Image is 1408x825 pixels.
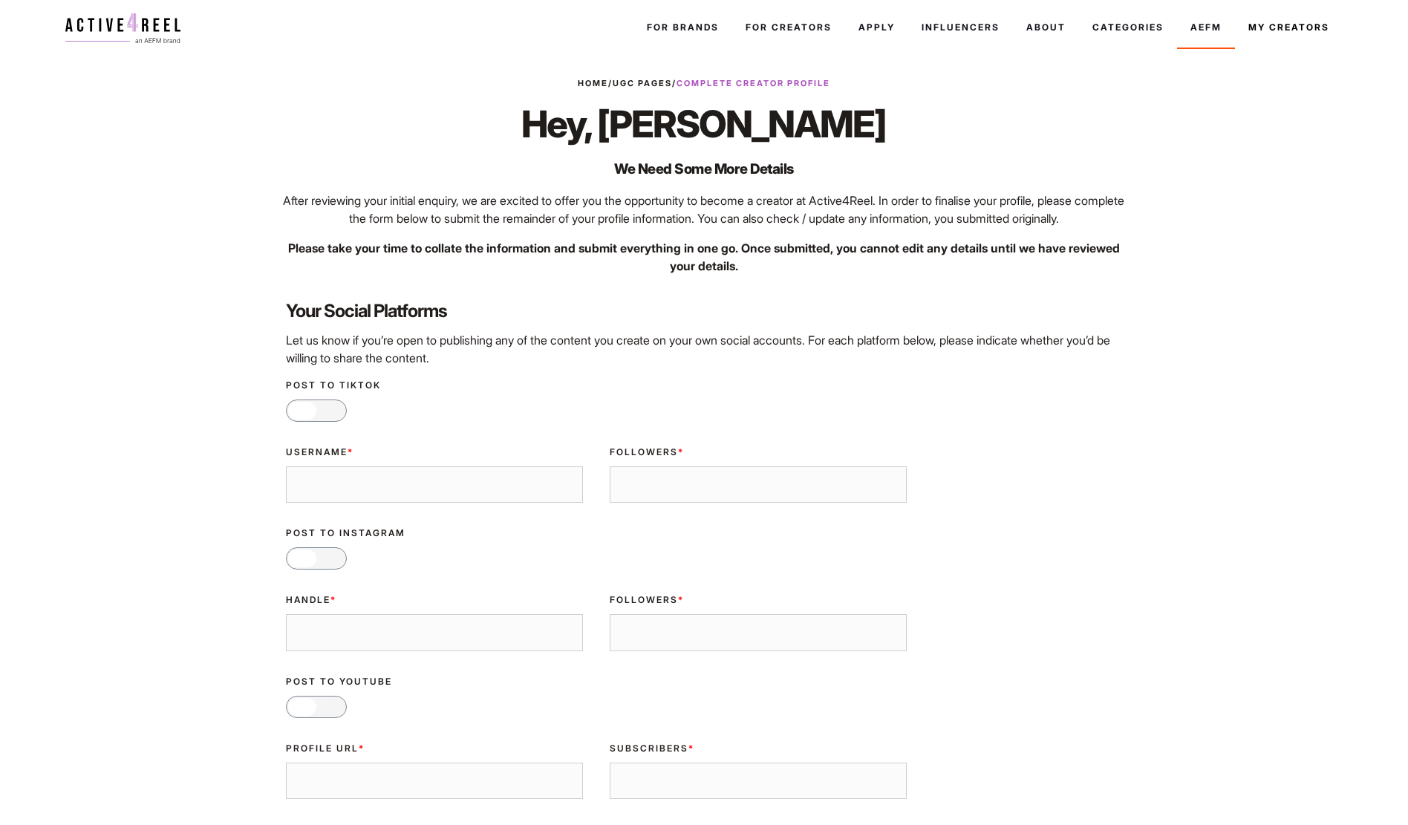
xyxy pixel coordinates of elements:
a: Categories [1079,7,1177,48]
label: Your Social Platforms [286,299,1123,324]
label: Followers [610,593,907,607]
label: Followers [610,446,907,459]
strong: Please take your time to collate the information and submit everything in one go. Once submitted,... [288,241,1120,273]
a: Home [578,78,608,88]
label: Post to Instagram [286,526,1123,540]
img: a4r-logo.svg [65,13,180,43]
label: Username [286,446,583,459]
a: About [1013,7,1079,48]
a: Influencers [908,7,1013,48]
h1: Hey, [PERSON_NAME] [281,102,1127,146]
label: Post to YouTube [286,675,1123,688]
a: UGC Pages [613,78,672,88]
p: After reviewing your initial enquiry, we are excited to offer you the opportunity to become a cre... [281,192,1127,227]
h4: We Need Some More Details [281,158,1127,180]
span: / / [578,77,830,90]
a: My Creators [1235,7,1343,48]
label: Post to TikTok [286,379,1123,392]
a: For Creators [732,7,845,48]
p: Let us know if you’re open to publishing any of the content you create on your own social account... [286,331,1123,367]
a: Apply [845,7,908,48]
strong: Complete Creator Profile [677,78,830,88]
label: Handle [286,593,583,607]
label: Profile URL [286,742,583,755]
a: For Brands [633,7,732,48]
label: Subscribers [610,742,907,755]
a: AEFM [1177,7,1235,48]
